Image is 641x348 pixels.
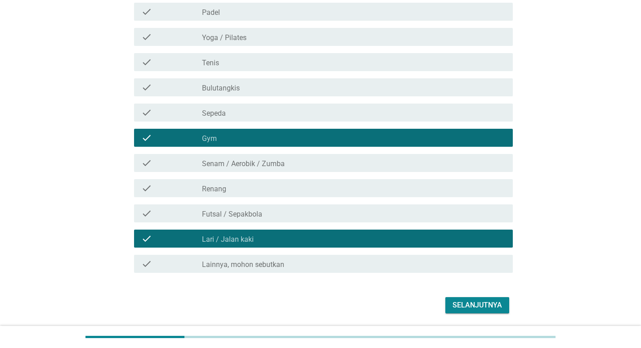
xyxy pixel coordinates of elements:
i: check [141,82,152,93]
i: check [141,233,152,244]
button: Selanjutnya [445,297,509,313]
i: check [141,32,152,42]
label: Renang [202,185,226,194]
label: Padel [202,8,220,17]
label: Tenis [202,59,219,68]
i: check [141,6,152,17]
label: Sepeda [202,109,226,118]
label: Yoga / Pilates [202,33,247,42]
label: Gym [202,134,217,143]
i: check [141,258,152,269]
i: check [141,132,152,143]
i: check [141,183,152,194]
label: Bulutangkis [202,84,240,93]
label: Lainnya, mohon sebutkan [202,260,284,269]
i: check [141,107,152,118]
label: Futsal / Sepakbola [202,210,262,219]
i: check [141,57,152,68]
i: check [141,158,152,168]
div: Selanjutnya [453,300,502,311]
label: Lari / Jalan kaki [202,235,254,244]
label: Senam / Aerobik / Zumba [202,159,285,168]
i: check [141,208,152,219]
